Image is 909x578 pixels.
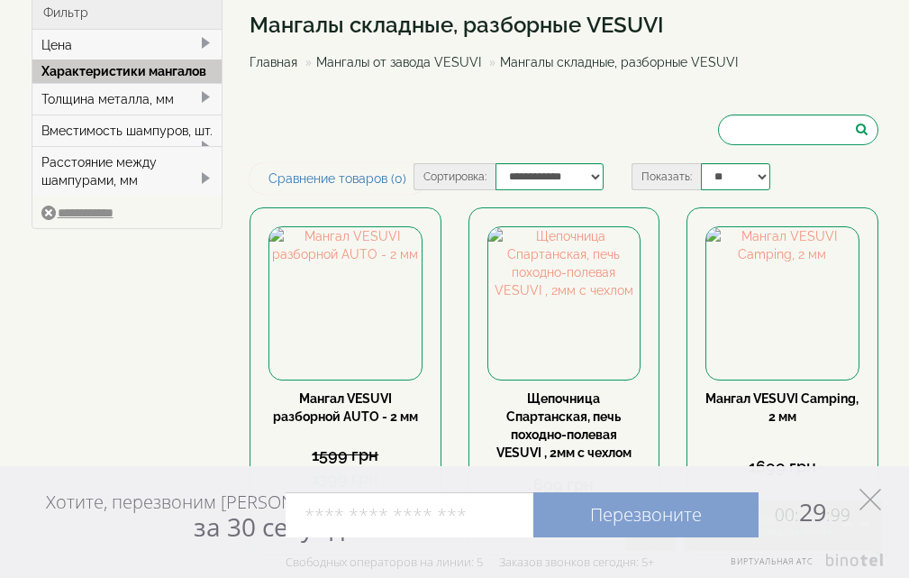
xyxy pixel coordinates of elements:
label: Сортировка: [414,163,495,190]
div: Вместимость шампуров, шт. [32,115,223,146]
a: Главная [250,55,297,69]
a: Сравнение товаров (0) [250,163,425,194]
label: Показать: [632,163,701,190]
div: 1599 грн [268,444,423,467]
a: Мангал VESUVI Camping, 2 мм [705,391,859,424]
img: Мангал VESUVI Camping, 2 мм [706,227,859,380]
div: 1699 грн [705,455,859,479]
a: Мангалы от завода VESUVI [316,55,481,69]
a: Перезвоните [533,492,759,537]
div: Толщина металла, мм [32,83,223,115]
img: Щепочница Спартанская, печь походно-полевая VESUVI , 2мм с чехлом [488,227,641,380]
div: Характеристики мангалов [32,60,223,83]
li: Мангалы складные, разборные VESUVI [485,53,738,71]
span: 00: [775,503,799,527]
div: Цена [32,30,223,60]
img: Мангал VESUVI разборной AUTO - 2 мм [269,227,422,380]
div: Свободных операторов на линии: 5 Заказов звонков сегодня: 5+ [286,555,654,569]
div: Расстояние между шампурами, мм [32,146,223,196]
a: Мангал VESUVI разборной AUTO - 2 мм [273,391,418,424]
span: за 30 секунд? [194,509,355,544]
a: Щепочница Спартанская, печь походно-полевая VESUVI , 2мм с чехлом [496,391,632,460]
span: :99 [826,503,850,527]
h1: Мангалы складные, разборные VESUVI [250,14,751,37]
span: 29 [759,495,850,528]
div: Хотите, перезвоним [PERSON_NAME] [46,491,355,541]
